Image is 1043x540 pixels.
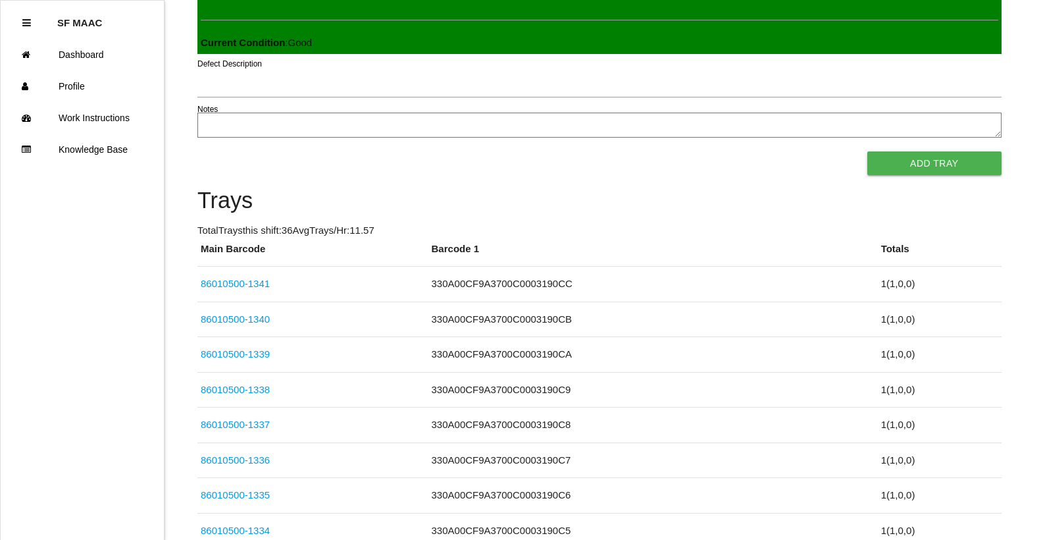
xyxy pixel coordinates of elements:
a: Work Instructions [1,102,164,134]
td: 330A00CF9A3700C0003190C8 [428,408,878,443]
td: 1 ( 1 , 0 , 0 ) [878,372,1002,408]
td: 330A00CF9A3700C0003190CC [428,267,878,302]
td: 330A00CF9A3700C0003190CB [428,302,878,337]
a: Profile [1,70,164,102]
td: 1 ( 1 , 0 , 0 ) [878,302,1002,337]
td: 1 ( 1 , 0 , 0 ) [878,267,1002,302]
span: : Good [201,37,312,48]
td: 1 ( 1 , 0 , 0 ) [878,443,1002,478]
a: 86010500-1339 [201,348,270,360]
a: 86010500-1334 [201,525,270,536]
a: 86010500-1335 [201,489,270,500]
a: 86010500-1341 [201,278,270,289]
button: Add Tray [867,151,1002,175]
td: 330A00CF9A3700C0003190CA [428,337,878,373]
p: SF MAAC [57,7,102,28]
td: 330A00CF9A3700C0003190C9 [428,372,878,408]
a: Dashboard [1,39,164,70]
td: 1 ( 1 , 0 , 0 ) [878,408,1002,443]
div: Close [22,7,31,39]
th: Barcode 1 [428,242,878,267]
h4: Trays [197,188,1002,213]
a: 86010500-1337 [201,419,270,430]
th: Main Barcode [197,242,428,267]
td: 330A00CF9A3700C0003190C7 [428,443,878,478]
a: 86010500-1336 [201,454,270,466]
a: 86010500-1338 [201,384,270,395]
a: 86010500-1340 [201,313,270,325]
td: 1 ( 1 , 0 , 0 ) [878,337,1002,373]
label: Defect Description [197,58,262,70]
td: 1 ( 1 , 0 , 0 ) [878,478,1002,514]
label: Notes [197,103,218,115]
p: Total Trays this shift: 36 Avg Trays /Hr: 11.57 [197,223,1002,238]
a: Knowledge Base [1,134,164,165]
th: Totals [878,242,1002,267]
td: 330A00CF9A3700C0003190C6 [428,478,878,514]
b: Current Condition [201,37,285,48]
